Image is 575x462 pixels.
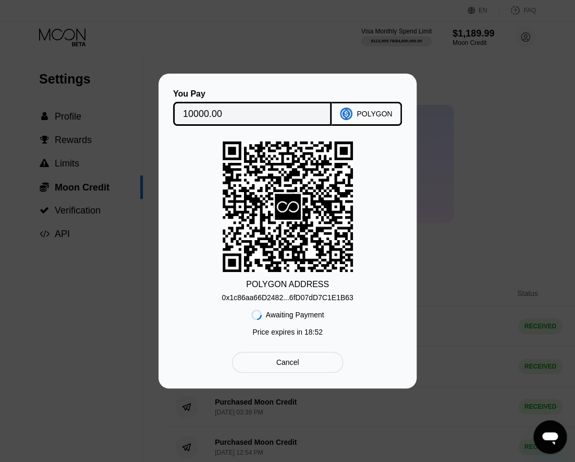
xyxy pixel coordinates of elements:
div: You Pay [173,89,332,99]
div: Cancel [276,358,299,367]
div: Price expires in [252,328,323,336]
iframe: Button to launch messaging window [533,420,567,454]
div: Cancel [232,352,343,373]
div: POLYGON ADDRESS [246,280,329,289]
div: Awaiting Payment [266,311,324,319]
span: 18 : 52 [304,328,323,336]
div: You PayPOLYGON [174,89,401,126]
div: POLYGON [357,110,392,118]
div: 0x1c86aa66D2482...6fD07dD7C1E1B63 [222,289,353,302]
div: 0x1c86aa66D2482...6fD07dD7C1E1B63 [222,293,353,302]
